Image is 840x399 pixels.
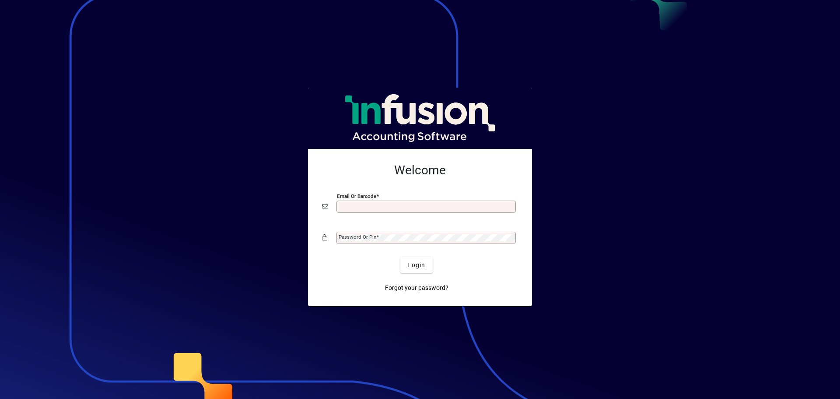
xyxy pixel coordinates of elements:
[407,261,425,270] span: Login
[339,234,376,240] mat-label: Password or Pin
[322,163,518,178] h2: Welcome
[400,257,432,273] button: Login
[337,193,376,199] mat-label: Email or Barcode
[381,280,452,296] a: Forgot your password?
[385,283,448,293] span: Forgot your password?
